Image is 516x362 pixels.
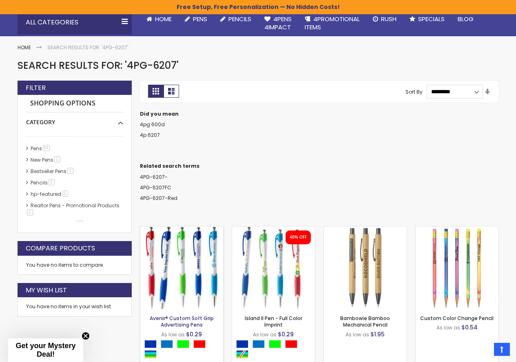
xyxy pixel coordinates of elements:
[214,10,258,28] a: Pencils
[18,10,132,35] div: All Categories
[82,332,90,340] button: Close teaser
[26,112,123,126] div: Category
[236,340,248,348] div: Blue
[140,132,160,138] a: 4p 6207
[161,331,185,338] span: As low as
[140,111,499,117] dt: Did you mean
[416,226,498,233] a: Custom Color Change Pencil
[26,95,123,112] strong: Shopping Options
[43,145,50,151] span: 64
[418,15,445,23] span: Specials
[193,15,207,23] span: Pens
[140,173,168,180] a: 4PG-6207-
[144,350,157,358] div: Assorted
[18,59,179,72] span: Search results for: '4PG-6207'
[451,10,480,28] a: Blog
[405,88,423,95] label: Sort By
[381,15,396,23] span: Rush
[140,226,223,309] img: Avenir® Custom Soft Grip Advertising Pens
[285,340,297,348] div: Red
[340,315,390,328] a: Bambowie Bamboo Mechanical Pencil
[264,15,292,31] span: 4Pens 4impact
[236,340,315,360] div: Select A Color
[49,179,55,185] span: 5
[62,191,68,197] span: 1
[252,340,265,348] div: Blue Light
[416,226,498,309] img: Custom Color Change Pencil
[144,340,223,360] div: Select A Color
[436,324,460,331] span: As low as
[324,226,407,233] a: Bambowie Bamboo Mechanical Pencil
[29,179,58,186] a: Pencils5
[54,156,60,162] span: 1
[29,156,63,163] a: New Pens1
[18,44,31,51] a: Home
[29,145,53,152] a: Pens64
[290,235,307,240] div: 40% OFF
[232,226,315,233] a: Island II Pen - Full Color Imprint
[245,315,302,328] a: Island II Pen - Full Color Imprint
[140,163,499,169] dt: Related search terms
[403,10,451,28] a: Specials
[177,340,189,348] div: Lime Green
[186,330,202,338] span: $0.29
[26,83,46,92] strong: Filter
[140,121,165,128] a: 4pg 600d
[324,226,407,309] img: Bambowie Bamboo Mechanical Pencil
[253,331,277,338] span: As low as
[26,244,95,253] strong: Compare Products
[150,315,214,328] a: Avenir® Custom Soft Grip Advertising Pens
[8,338,83,362] div: Get your Mystery Deal!Close teaser
[140,195,177,202] a: 4PG-6207-Red
[305,15,360,31] span: 4PROMOTIONAL ITEMS
[155,15,172,23] span: Home
[140,10,178,28] a: Home
[29,221,86,228] a: Promotional Items1
[232,226,315,309] img: Island II Pen - Full Color Imprint
[269,340,281,348] div: Lime Green
[18,256,132,275] div: You have no items to compare.
[26,202,120,216] a: Realtor Pens - Promotional Products1
[461,323,478,331] span: $0.54
[370,330,385,338] span: $1.95
[26,303,123,310] div: You have no items in your wish list.
[298,10,366,37] a: 4PROMOTIONALITEMS
[26,286,67,295] strong: My Wish List
[67,168,73,174] span: 1
[29,168,76,175] a: Bestseller Pens1
[140,226,223,233] a: Avenir® Custom Soft Grip Advertising Pens
[77,221,83,227] span: 1
[258,10,298,37] a: 4Pens4impact
[144,340,157,348] div: Blue
[420,315,494,322] a: Custom Color Change Pencil
[458,15,474,23] span: Blog
[27,209,33,215] span: 1
[148,85,164,98] strong: Grid
[449,340,516,362] iframe: Google Customer Reviews
[47,44,128,51] strong: Search results for: '4PG-6207'
[228,15,251,23] span: Pencils
[161,340,173,348] div: Blue Light
[140,184,171,191] a: 4PG-6207FC
[178,10,214,28] a: Pens
[16,342,75,358] span: Get your Mystery Deal!
[345,331,369,338] span: As low as
[29,191,71,197] a: hp-featured1
[278,330,294,338] span: $0.29
[366,10,403,28] a: Rush
[193,340,206,348] div: Red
